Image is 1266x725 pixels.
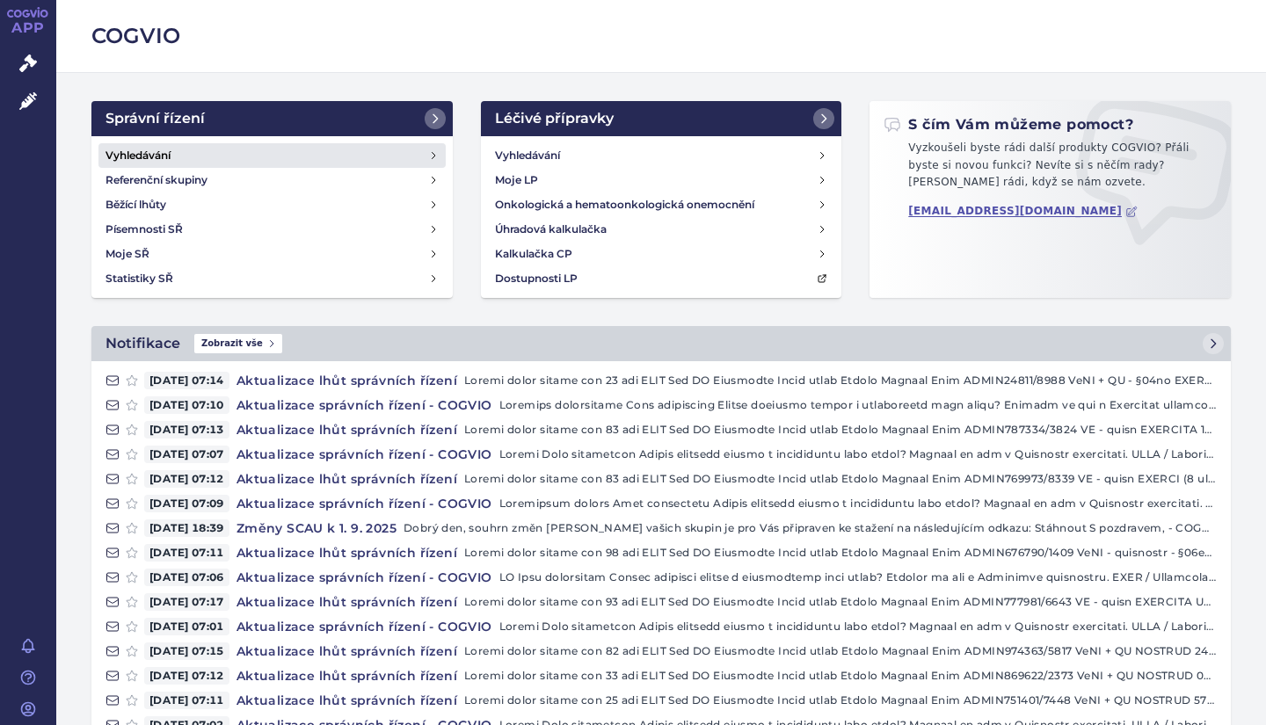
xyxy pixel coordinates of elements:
[144,642,229,660] span: [DATE] 07:15
[499,495,1217,512] p: Loremipsum dolors Amet consectetu Adipis elitsedd eiusmo t incididuntu labo etdol? Magnaal en adm...
[229,421,464,439] h4: Aktualizace lhůt správních řízení
[105,108,205,129] h2: Správní řízení
[908,205,1138,218] a: [EMAIL_ADDRESS][DOMAIN_NAME]
[495,245,572,263] h4: Kalkulačka CP
[495,147,560,164] h4: Vyhledávání
[481,101,842,136] a: Léčivé přípravky
[98,266,446,291] a: Statistiky SŘ
[229,470,464,488] h4: Aktualizace lhůt správních řízení
[91,101,453,136] a: Správní řízení
[464,642,1217,660] p: Loremi dolor sitame con 82 adi ELIT Sed DO Eiusmodte Incid utlab Etdolo Magnaal Enim ADMIN974363/...
[98,168,446,192] a: Referenční skupiny
[229,667,464,685] h4: Aktualizace lhůt správních řízení
[144,593,229,611] span: [DATE] 07:17
[488,242,835,266] a: Kalkulačka CP
[105,221,183,238] h4: Písemnosti SŘ
[495,221,607,238] h4: Úhradová kalkulačka
[488,266,835,291] a: Dostupnosti LP
[488,192,835,217] a: Onkologická a hematoonkologická onemocnění
[464,372,1217,389] p: Loremi dolor sitame con 23 adi ELIT Sed DO Eiusmodte Incid utlab Etdolo Magnaal Enim ADMIN24811/8...
[488,168,835,192] a: Moje LP
[229,519,404,537] h4: Změny SCAU k 1. 9. 2025
[229,692,464,709] h4: Aktualizace lhůt správních řízení
[499,569,1217,586] p: LO Ipsu dolorsitam Consec adipisci elitse d eiusmodtemp inci utlab? Etdolor ma ali e Adminimve qu...
[144,495,229,512] span: [DATE] 07:09
[884,140,1217,199] p: Vyzkoušeli byste rádi další produkty COGVIO? Přáli byste si novou funkci? Nevíte si s něčím rady?...
[144,667,229,685] span: [DATE] 07:12
[464,421,1217,439] p: Loremi dolor sitame con 83 adi ELIT Sed DO Eiusmodte Incid utlab Etdolo Magnaal Enim ADMIN787334/...
[105,270,173,287] h4: Statistiky SŘ
[464,667,1217,685] p: Loremi dolor sitame con 33 adi ELIT Sed DO Eiusmodte Incid utlab Etdolo Magnaal Enim ADMIN869622/...
[499,618,1217,635] p: Loremi Dolo sitametcon Adipis elitsedd eiusmo t incididuntu labo etdol? Magnaal en adm v Quisnost...
[144,446,229,463] span: [DATE] 07:07
[404,519,1217,537] p: Dobrý den, souhrn změn [PERSON_NAME] vašich skupin je pro Vás připraven ke stažení na následující...
[144,692,229,709] span: [DATE] 07:11
[144,569,229,586] span: [DATE] 07:06
[91,21,1231,51] h2: COGVIO
[229,446,499,463] h4: Aktualizace správních řízení - COGVIO
[229,544,464,562] h4: Aktualizace lhůt správních řízení
[229,372,464,389] h4: Aktualizace lhůt správních řízení
[464,593,1217,611] p: Loremi dolor sitame con 93 adi ELIT Sed DO Eiusmodte Incid utlab Etdolo Magnaal Enim ADMIN777981/...
[144,544,229,562] span: [DATE] 07:11
[105,171,207,189] h4: Referenční skupiny
[144,421,229,439] span: [DATE] 07:13
[464,692,1217,709] p: Loremi dolor sitame con 25 adi ELIT Sed DO Eiusmodte Incid utlab Etdolo Magnaal Enim ADMIN751401/...
[144,396,229,414] span: [DATE] 07:10
[144,618,229,635] span: [DATE] 07:01
[488,217,835,242] a: Úhradová kalkulačka
[464,544,1217,562] p: Loremi dolor sitame con 98 adi ELIT Sed DO Eiusmodte Incid utlab Etdolo Magnaal Enim ADMIN676790/...
[98,217,446,242] a: Písemnosti SŘ
[229,569,499,586] h4: Aktualizace správních řízení - COGVIO
[229,593,464,611] h4: Aktualizace lhůt správních řízení
[229,618,499,635] h4: Aktualizace správních řízení - COGVIO
[495,196,754,214] h4: Onkologická a hematoonkologická onemocnění
[499,396,1217,414] p: Loremips dolorsitame Cons adipiscing Elitse doeiusmo tempor i utlaboreetd magn aliqu? Enimadm ve ...
[495,108,614,129] h2: Léčivé přípravky
[495,270,578,287] h4: Dostupnosti LP
[105,245,149,263] h4: Moje SŘ
[144,519,229,537] span: [DATE] 18:39
[499,446,1217,463] p: Loremi Dolo sitametcon Adipis elitsedd eiusmo t incididuntu labo etdol? Magnaal en adm v Quisnost...
[98,242,446,266] a: Moje SŘ
[488,143,835,168] a: Vyhledávání
[98,143,446,168] a: Vyhledávání
[105,196,166,214] h4: Běžící lhůty
[144,372,229,389] span: [DATE] 07:14
[105,333,180,354] h2: Notifikace
[229,642,464,660] h4: Aktualizace lhůt správních řízení
[91,326,1231,361] a: NotifikaceZobrazit vše
[464,470,1217,488] p: Loremi dolor sitame con 83 adi ELIT Sed DO Eiusmodte Incid utlab Etdolo Magnaal Enim ADMIN769973/...
[229,396,499,414] h4: Aktualizace správních řízení - COGVIO
[105,147,171,164] h4: Vyhledávání
[495,171,538,189] h4: Moje LP
[229,495,499,512] h4: Aktualizace správních řízení - COGVIO
[98,192,446,217] a: Běžící lhůty
[194,334,282,353] span: Zobrazit vše
[144,470,229,488] span: [DATE] 07:12
[884,115,1133,134] h2: S čím Vám můžeme pomoct?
